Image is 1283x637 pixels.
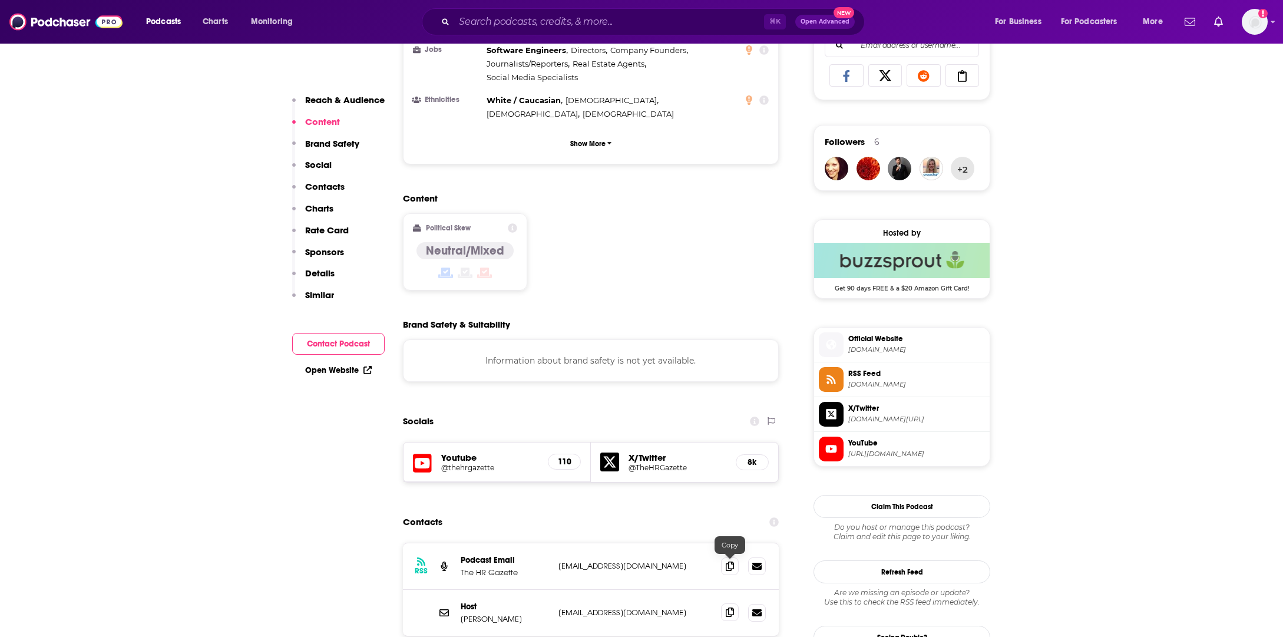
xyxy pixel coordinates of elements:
p: Sponsors [305,246,344,258]
img: Podchaser - Follow, Share and Rate Podcasts [9,11,123,33]
a: @thehrgazette [441,463,538,472]
span: Software Engineers [487,45,566,55]
span: , [571,44,607,57]
input: Email address or username... [835,34,969,57]
button: Reach & Audience [292,94,385,116]
p: Show More [570,140,606,148]
span: [DEMOGRAPHIC_DATA] [487,109,578,118]
button: Show More [413,133,769,154]
span: Social Media Specialists [487,72,578,82]
p: Contacts [305,181,345,192]
button: open menu [1053,12,1135,31]
span: , [487,94,563,107]
button: +2 [951,157,974,180]
p: [EMAIL_ADDRESS][DOMAIN_NAME] [558,608,712,618]
p: The HR Gazette [461,567,549,577]
h2: Contacts [403,511,442,533]
button: open menu [1135,12,1178,31]
p: Content [305,116,340,127]
span: Official Website [848,334,985,344]
button: open menu [138,12,196,31]
p: Podcast Email [461,555,549,565]
span: Followers [825,136,865,147]
img: JohirMia [888,157,911,180]
span: ⌘ K [764,14,786,29]
div: Search followers [825,34,979,57]
p: Brand Safety [305,138,359,149]
button: open menu [987,12,1056,31]
h5: Youtube [441,452,538,463]
span: , [573,57,646,71]
span: feeds.buzzsprout.com [848,380,985,389]
span: hr-gazette.com [848,345,985,354]
button: Rate Card [292,225,349,246]
p: [PERSON_NAME] [461,614,549,624]
div: Claim and edit this page to your liking. [814,523,990,542]
p: Social [305,159,332,170]
span: Logged in as danikarchmer [1242,9,1268,35]
a: Share on X/Twitter [868,64,902,87]
div: Information about brand safety is not yet available. [403,339,779,382]
span: Company Founders [610,45,686,55]
span: Do you host or manage this podcast? [814,523,990,532]
img: User Profile [1242,9,1268,35]
button: Charts [292,203,333,225]
div: Are we missing an episode or update? Use this to check the RSS feed immediately. [814,588,990,607]
span: For Business [995,14,1041,30]
span: YouTube [848,438,985,448]
a: RSS Feed[DOMAIN_NAME] [819,367,985,392]
h2: Content [403,193,769,204]
span: [DEMOGRAPHIC_DATA] [583,109,674,118]
h5: 110 [558,457,571,467]
p: Rate Card [305,225,349,236]
h3: Jobs [413,46,482,54]
a: CindyC [857,157,880,180]
span: , [566,94,659,107]
img: Buzzsprout Deal: Get 90 days FREE & a $20 Amazon Gift Card! [814,243,990,278]
button: Content [292,116,340,138]
div: Copy [715,536,745,554]
svg: Add a profile image [1258,9,1268,18]
span: , [487,44,568,57]
p: Charts [305,203,333,214]
button: Similar [292,289,334,311]
p: Reach & Audience [305,94,385,105]
button: Claim This Podcast [814,495,990,518]
a: YouTube[URL][DOMAIN_NAME] [819,437,985,461]
h5: X/Twitter [629,452,726,463]
button: Open AdvancedNew [795,15,855,29]
a: Charts [195,12,235,31]
button: Contact Podcast [292,333,385,355]
button: Refresh Feed [814,560,990,583]
p: [EMAIL_ADDRESS][DOMAIN_NAME] [558,561,712,571]
h2: Brand Safety & Suitability [403,319,510,330]
h3: RSS [415,566,428,576]
span: Podcasts [146,14,181,30]
button: Brand Safety [292,138,359,160]
span: White / Caucasian [487,95,561,105]
input: Search podcasts, credits, & more... [454,12,764,31]
button: Show profile menu [1242,9,1268,35]
button: Social [292,159,332,181]
span: https://www.youtube.com/@thehrgazette [848,450,985,458]
h5: @TheHRGazette [629,463,726,472]
span: For Podcasters [1061,14,1117,30]
span: Get 90 days FREE & a $20 Amazon Gift Card! [814,278,990,292]
h2: Political Skew [426,224,471,232]
p: Details [305,268,335,279]
span: twitter.com/TheHRGazette [848,415,985,424]
span: Journalists/Reporters [487,59,568,68]
span: , [610,44,688,57]
span: X/Twitter [848,403,985,414]
p: Host [461,602,549,612]
button: Contacts [292,181,345,203]
span: RSS Feed [848,368,985,379]
p: Similar [305,289,334,301]
span: More [1143,14,1163,30]
a: Share on Reddit [907,64,941,87]
a: Buzzsprout Deal: Get 90 days FREE & a $20 Amazon Gift Card! [814,243,990,291]
button: Sponsors [292,246,344,268]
